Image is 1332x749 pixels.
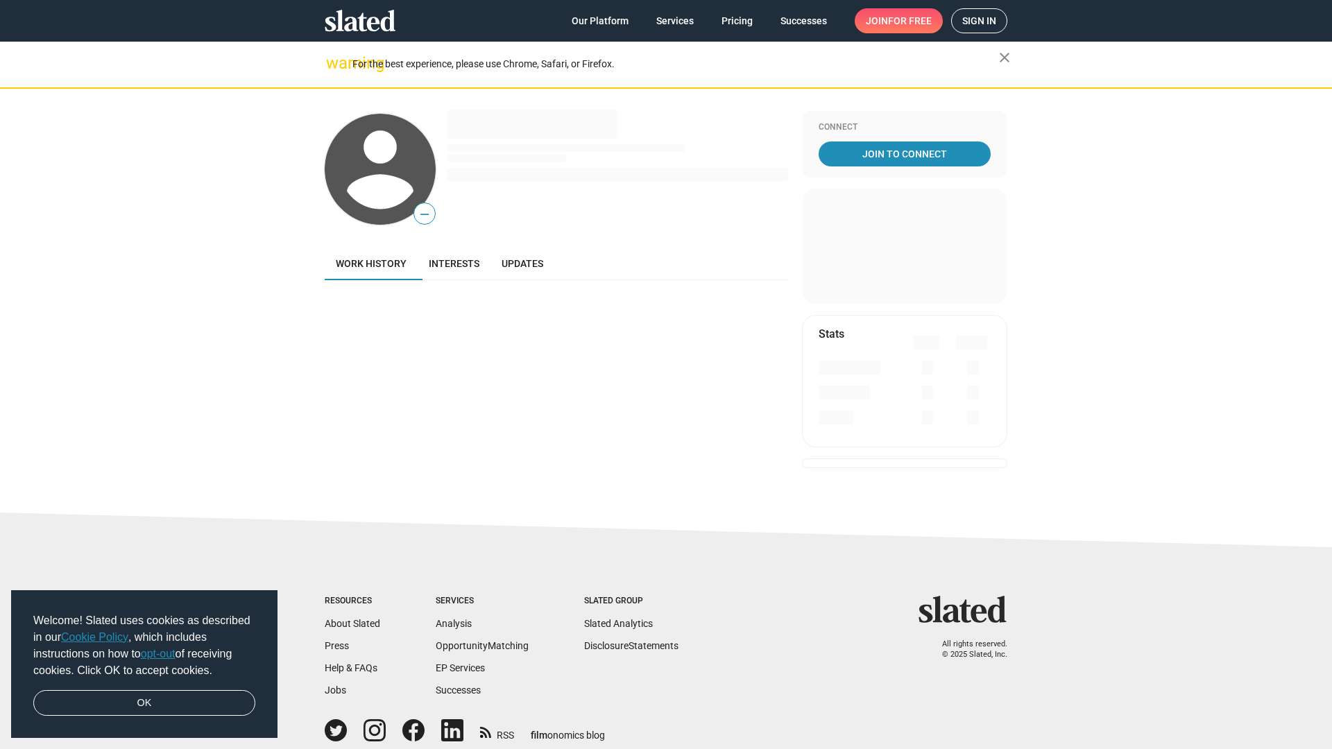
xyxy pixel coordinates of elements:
[352,55,999,74] div: For the best experience, please use Chrome, Safari, or Firefox.
[866,8,932,33] span: Join
[480,721,514,742] a: RSS
[780,8,827,33] span: Successes
[502,258,543,269] span: Updates
[436,596,529,607] div: Services
[336,258,407,269] span: Work history
[855,8,943,33] a: Joinfor free
[951,8,1007,33] a: Sign in
[325,685,346,696] a: Jobs
[656,8,694,33] span: Services
[710,8,764,33] a: Pricing
[436,640,529,651] a: OpportunityMatching
[572,8,629,33] span: Our Platform
[819,122,991,133] div: Connect
[326,55,343,71] mat-icon: warning
[645,8,705,33] a: Services
[325,618,380,629] a: About Slated
[962,9,996,33] span: Sign in
[414,205,435,223] span: —
[888,8,932,33] span: for free
[531,718,605,742] a: filmonomics blog
[928,639,1007,660] p: All rights reserved. © 2025 Slated, Inc.
[325,640,349,651] a: Press
[429,258,479,269] span: Interests
[33,690,255,716] a: dismiss cookie message
[141,648,176,660] a: opt-out
[996,49,1013,66] mat-icon: close
[490,247,554,280] a: Updates
[821,141,988,166] span: Join To Connect
[561,8,640,33] a: Our Platform
[584,640,678,651] a: DisclosureStatements
[436,662,485,673] a: EP Services
[819,141,991,166] a: Join To Connect
[721,8,753,33] span: Pricing
[11,590,277,739] div: cookieconsent
[584,618,653,629] a: Slated Analytics
[61,631,128,643] a: Cookie Policy
[33,612,255,679] span: Welcome! Slated uses cookies as described in our , which includes instructions on how to of recei...
[418,247,490,280] a: Interests
[325,596,380,607] div: Resources
[436,685,481,696] a: Successes
[436,618,472,629] a: Analysis
[531,730,547,741] span: film
[819,327,844,341] mat-card-title: Stats
[584,596,678,607] div: Slated Group
[325,247,418,280] a: Work history
[769,8,838,33] a: Successes
[325,662,377,673] a: Help & FAQs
